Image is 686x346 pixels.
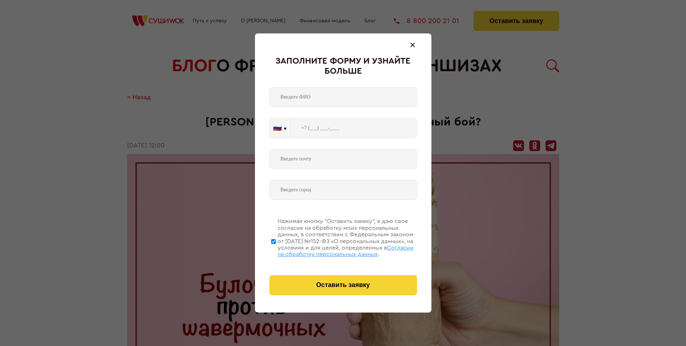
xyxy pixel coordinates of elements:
div: Нажимая кнопку “Оставить заявку”, я даю свое согласие на обработку моих персональных данных, в со... [278,218,417,258]
button: Оставить заявку [269,275,417,295]
input: Введите город [269,180,417,200]
button: 🇷🇺 [270,118,290,138]
input: Введите почту [269,149,417,169]
div: Заполните форму и узнайте больше [269,56,417,76]
input: +7 (___) ___-____ [291,118,417,138]
input: Введите ФИО [269,87,417,107]
span: Согласии на обработку персональных данных [278,245,414,257]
